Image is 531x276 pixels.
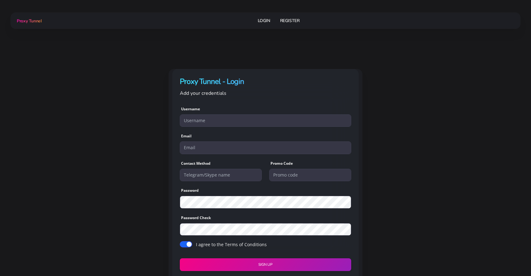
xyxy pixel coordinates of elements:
h4: Proxy Tunnel - Login [180,76,351,87]
a: Proxy Tunnel [16,16,42,26]
input: Telegram/Skype name [180,169,262,181]
label: Password [181,188,199,193]
input: Email [180,141,351,154]
a: Register [280,15,300,26]
button: Sign UP [180,258,351,271]
p: Add your credentials [180,89,351,97]
input: Promo code [269,169,351,181]
label: I agree to the Terms of Conditions [196,241,267,248]
iframe: Webchat Widget [495,240,523,268]
input: Username [180,114,351,127]
label: Password Check [181,215,211,221]
label: Username [181,106,200,112]
span: Proxy Tunnel [17,18,42,24]
label: Promo Code [270,161,293,166]
a: Login [258,15,270,26]
label: Contact Method [181,161,211,166]
label: Email [181,133,192,139]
